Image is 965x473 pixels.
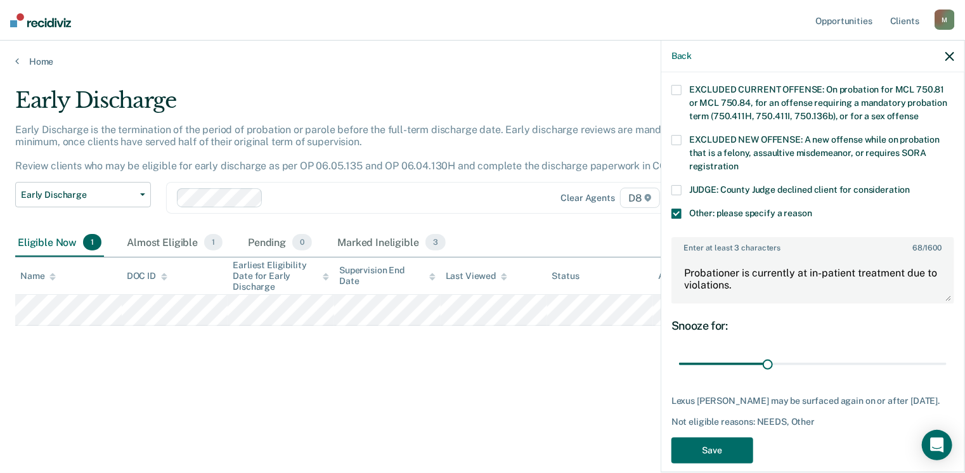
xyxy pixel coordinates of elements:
[204,234,223,250] span: 1
[425,234,446,250] span: 3
[671,396,954,406] div: Lexus [PERSON_NAME] may be surfaced again on or after [DATE].
[10,13,71,27] img: Recidiviz
[292,234,312,250] span: 0
[671,319,954,333] div: Snooze for:
[21,190,135,200] span: Early Discharge
[673,238,953,252] label: Enter at least 3 characters
[15,56,950,67] a: Home
[561,193,615,204] div: Clear agents
[15,229,104,257] div: Eligible Now
[20,271,56,282] div: Name
[245,229,314,257] div: Pending
[658,271,718,282] div: Assigned to
[673,256,953,302] textarea: Probationer is currently at in-patient treatment due to violations.
[689,84,947,121] span: EXCLUDED CURRENT OFFENSE: On probation for MCL 750.81 or MCL 750.84, for an offense requiring a m...
[922,430,952,460] div: Open Intercom Messenger
[671,417,954,427] div: Not eligible reasons: NEEDS, Other
[912,243,942,252] span: / 1600
[671,51,692,62] button: Back
[335,229,448,257] div: Marked Ineligible
[446,271,507,282] div: Last Viewed
[689,208,812,218] span: Other: please specify a reason
[339,265,436,287] div: Supervision End Date
[552,271,580,282] div: Status
[83,234,101,250] span: 1
[233,260,329,292] div: Earliest Eligibility Date for Early Discharge
[689,185,910,195] span: JUDGE: County Judge declined client for consideration
[127,271,167,282] div: DOC ID
[620,188,660,208] span: D8
[689,134,940,171] span: EXCLUDED NEW OFFENSE: A new offense while on probation that is a felony, assaultive misdemeanor, ...
[935,10,955,30] div: M
[671,437,753,463] button: Save
[15,124,697,172] p: Early Discharge is the termination of the period of probation or parole before the full-term disc...
[15,87,739,124] div: Early Discharge
[912,243,923,252] span: 68
[124,229,225,257] div: Almost Eligible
